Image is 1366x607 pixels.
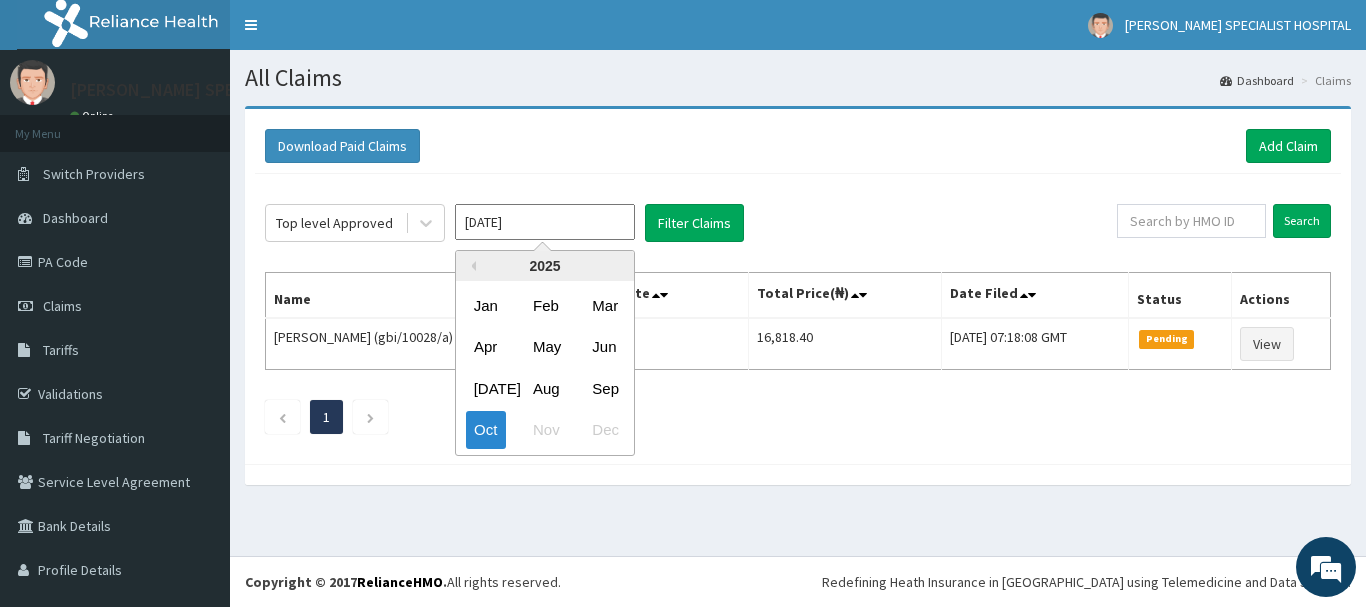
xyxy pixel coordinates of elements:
p: [PERSON_NAME] SPECIALIST HOSPITAL [70,81,376,99]
h1: All Claims [245,65,1351,91]
div: Choose September 2025 [584,370,624,407]
td: 16,818.40 [748,318,942,370]
a: Add Claim [1246,129,1331,163]
a: Online [70,109,118,123]
span: Dashboard [43,209,108,227]
div: Choose July 2025 [466,370,506,407]
span: [PERSON_NAME] SPECIALIST HOSPITAL [1125,16,1351,34]
div: Top level Approved [276,213,393,233]
div: Choose February 2025 [525,287,565,324]
span: Tariffs [43,341,79,359]
div: Choose August 2025 [525,370,565,407]
a: Page 1 is your current page [323,408,330,426]
strong: Copyright © 2017 . [245,573,447,591]
a: RelianceHMO [357,573,443,591]
span: Switch Providers [43,165,145,183]
a: Next page [366,408,375,426]
img: User Image [10,60,55,105]
span: Tariff Negotiation [43,429,145,447]
img: User Image [1088,13,1113,38]
div: Choose April 2025 [466,329,506,366]
a: Previous page [278,408,287,426]
a: View [1240,327,1294,361]
div: Minimize live chat window [328,10,376,58]
td: [PERSON_NAME] (gbi/10028/a) [266,318,539,370]
input: Search by HMO ID [1117,204,1266,238]
span: Claims [43,297,82,315]
th: Date Filed [942,273,1129,319]
li: Claims [1296,72,1351,89]
th: Status [1129,273,1232,319]
th: Actions [1231,273,1330,319]
input: Select Month and Year [455,204,635,240]
td: [DATE] 07:18:08 GMT [942,318,1129,370]
img: d_794563401_company_1708531726252_794563401 [37,100,81,150]
div: month 2025-10 [456,285,634,451]
button: Download Paid Claims [265,129,420,163]
div: Choose January 2025 [466,287,506,324]
th: Total Price(₦) [748,273,942,319]
div: 2025 [456,251,634,281]
div: Choose May 2025 [525,329,565,366]
a: Dashboard [1220,72,1294,89]
button: Filter Claims [645,204,744,242]
div: Chat with us now [104,112,336,138]
button: Previous Year [466,261,476,271]
div: Redefining Heath Insurance in [GEOGRAPHIC_DATA] using Telemedicine and Data Science! [822,572,1351,592]
th: Name [266,273,539,319]
span: Pending [1139,330,1194,348]
div: Choose March 2025 [584,287,624,324]
div: Choose June 2025 [584,329,624,366]
div: Choose October 2025 [466,412,506,449]
footer: All rights reserved. [230,556,1366,607]
span: We're online! [116,178,276,380]
textarea: Type your message and hit 'Enter' [10,399,381,469]
input: Search [1273,204,1331,238]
